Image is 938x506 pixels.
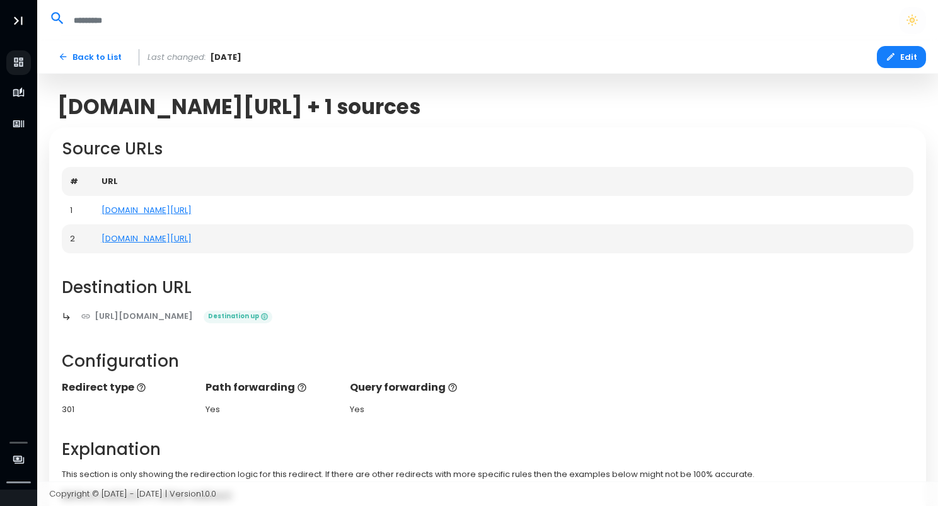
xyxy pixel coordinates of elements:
[57,95,420,119] span: [DOMAIN_NAME][URL] + 1 sources
[350,380,482,395] p: Query forwarding
[62,139,914,159] h2: Source URLs
[49,488,216,500] span: Copyright © [DATE] - [DATE] | Version 1.0.0
[6,9,30,33] button: Toggle Aside
[72,306,202,328] a: [URL][DOMAIN_NAME]
[62,403,194,416] div: 301
[210,51,241,64] span: [DATE]
[62,352,914,371] h2: Configuration
[350,403,482,416] div: Yes
[877,46,926,68] button: Edit
[70,204,85,217] div: 1
[204,311,272,323] span: Destination up
[70,233,85,245] div: 2
[93,167,914,196] th: URL
[62,380,194,395] p: Redirect type
[148,51,206,64] span: Last changed:
[62,440,914,459] h2: Explanation
[206,403,337,416] div: Yes
[62,278,914,297] h2: Destination URL
[49,46,130,68] a: Back to List
[101,204,192,216] a: [DOMAIN_NAME][URL]
[206,380,337,395] p: Path forwarding
[62,167,93,196] th: #
[101,233,192,244] a: [DOMAIN_NAME][URL]
[62,468,914,481] p: This section is only showing the redirection logic for this redirect. If there are other redirect...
